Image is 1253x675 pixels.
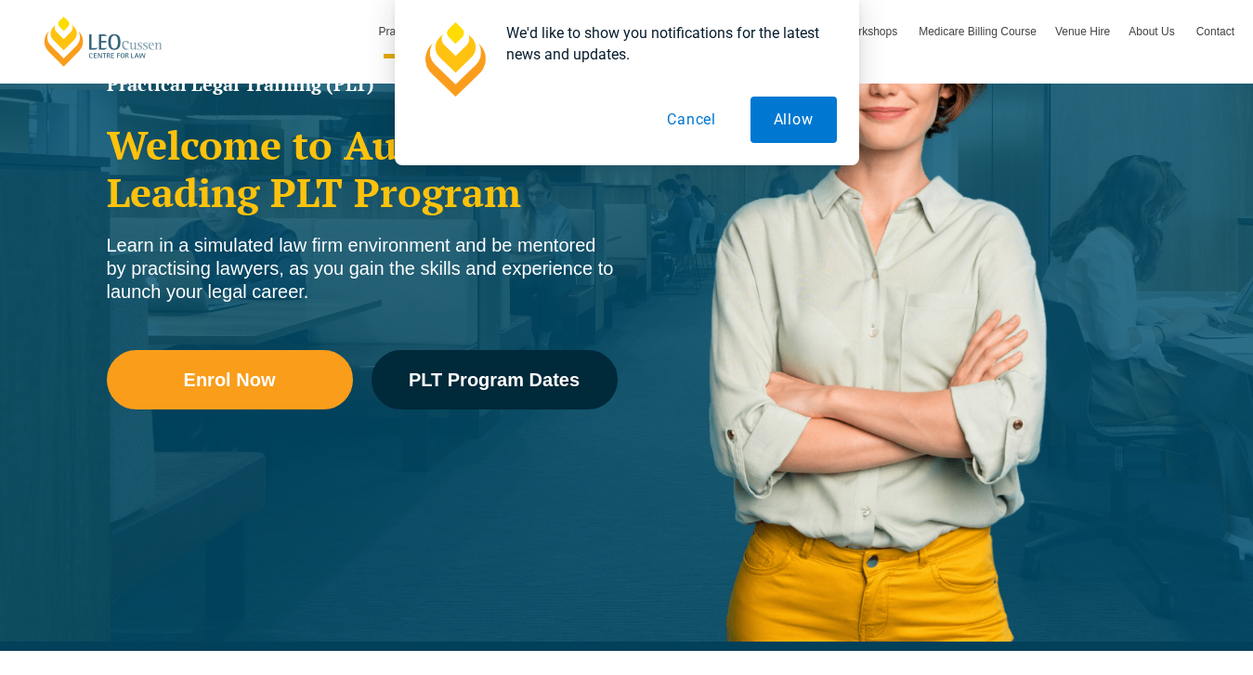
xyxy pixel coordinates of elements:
a: PLT Program Dates [372,350,618,409]
div: Learn in a simulated law firm environment and be mentored by practising lawyers, as you gain the ... [107,234,618,304]
span: Enrol Now [184,370,276,389]
img: notification icon [417,22,491,97]
button: Cancel [644,97,739,143]
div: We'd like to show you notifications for the latest news and updates. [491,22,837,65]
h2: Welcome to Australia’s Leading PLT Program [107,122,618,215]
a: Enrol Now [107,350,353,409]
button: Allow [750,97,837,143]
span: PLT Program Dates [409,370,580,389]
